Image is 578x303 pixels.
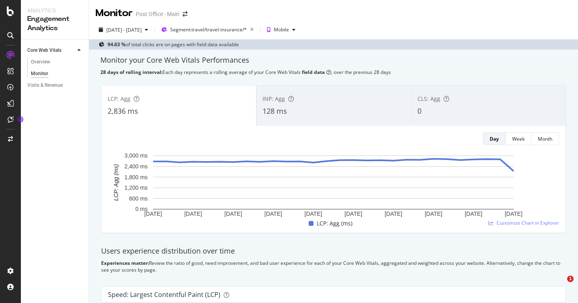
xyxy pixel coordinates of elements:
[31,58,50,66] div: Overview
[106,27,142,33] span: [DATE] - [DATE]
[263,106,287,116] span: 128 ms
[31,58,83,66] a: Overview
[31,70,48,78] div: Monitor
[100,55,567,66] div: Monitor your Core Web Vitals Performances
[170,26,247,33] span: Segment: travel/travel-insurance/*
[417,106,421,116] span: 0
[129,195,148,202] text: 600 ms
[100,69,163,76] b: 28 days of rolling interval:
[100,69,567,76] div: Each day represents a rolling average of your Core Web Vitals , over the previous 28 days
[512,135,525,142] div: Week
[465,211,482,217] text: [DATE]
[124,174,148,180] text: 1,800 ms
[265,211,282,217] text: [DATE]
[108,41,126,48] b: 94.63 %
[567,276,574,282] span: 1
[183,11,187,17] div: arrow-right-arrow-left
[538,135,552,142] div: Month
[96,23,151,36] button: [DATE] - [DATE]
[27,81,83,90] a: Visits & Revenue
[158,23,257,36] button: Segment:travel/travel-insurance/*
[274,27,289,32] div: Mobile
[108,41,239,48] div: of total clicks are on pages with field data available
[184,211,202,217] text: [DATE]
[263,95,285,102] span: INP: Agg
[490,135,499,142] div: Day
[302,69,325,76] b: field data
[497,219,559,226] span: Customize Chart in Explorer
[305,211,322,217] text: [DATE]
[31,70,83,78] a: Monitor
[135,206,147,213] text: 0 ms
[505,211,522,217] text: [DATE]
[488,219,559,226] a: Customize Chart in Explorer
[124,184,148,191] text: 1,200 ms
[144,211,162,217] text: [DATE]
[551,276,570,295] iframe: Intercom live chat
[108,291,220,299] div: Speed: Largest Contentful Paint (LCP)
[124,163,148,170] text: 2,400 ms
[124,153,148,159] text: 3,000 ms
[264,23,299,36] button: Mobile
[101,260,149,266] b: Experiences matter:
[108,151,559,219] svg: A chart.
[27,46,61,55] div: Core Web Vitals
[17,116,24,123] div: Tooltip anchor
[27,14,82,33] div: Engagement Analytics
[113,164,119,201] text: LCP: Agg (ms)
[136,10,179,18] div: Post Office - Main
[27,46,75,55] a: Core Web Vitals
[425,211,442,217] text: [DATE]
[385,211,402,217] text: [DATE]
[108,95,130,102] span: LCP: Agg
[483,132,506,145] button: Day
[531,132,559,145] button: Month
[506,132,531,145] button: Week
[417,95,440,102] span: CLS: Agg
[344,211,362,217] text: [DATE]
[108,106,138,116] span: 2,836 ms
[27,6,82,14] div: Analytics
[101,246,566,256] div: Users experience distribution over time
[27,81,63,90] div: Visits & Revenue
[96,6,132,20] div: Monitor
[317,219,352,228] span: LCP: Agg (ms)
[101,260,566,273] div: Review the ratio of good, need improvement, and bad user experience for each of your Core Web Vit...
[224,211,242,217] text: [DATE]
